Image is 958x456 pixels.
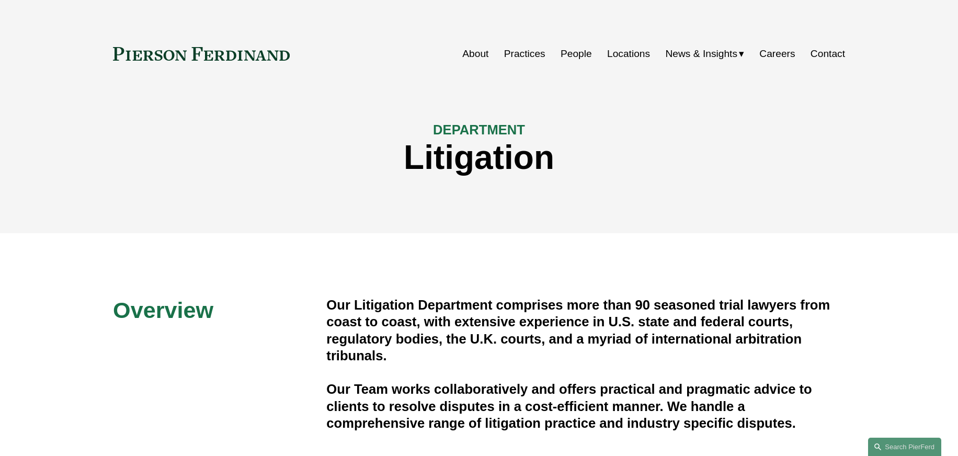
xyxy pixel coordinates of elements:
[868,438,941,456] a: Search this site
[462,44,488,64] a: About
[326,381,845,431] h4: Our Team works collaboratively and offers practical and pragmatic advice to clients to resolve di...
[433,122,525,137] span: DEPARTMENT
[811,44,845,64] a: Contact
[113,139,845,177] h1: Litigation
[561,44,592,64] a: People
[113,298,213,323] span: Overview
[504,44,545,64] a: Practices
[759,44,795,64] a: Careers
[607,44,650,64] a: Locations
[326,297,845,364] h4: Our Litigation Department comprises more than 90 seasoned trial lawyers from coast to coast, with...
[665,44,744,64] a: folder dropdown
[665,45,737,63] span: News & Insights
